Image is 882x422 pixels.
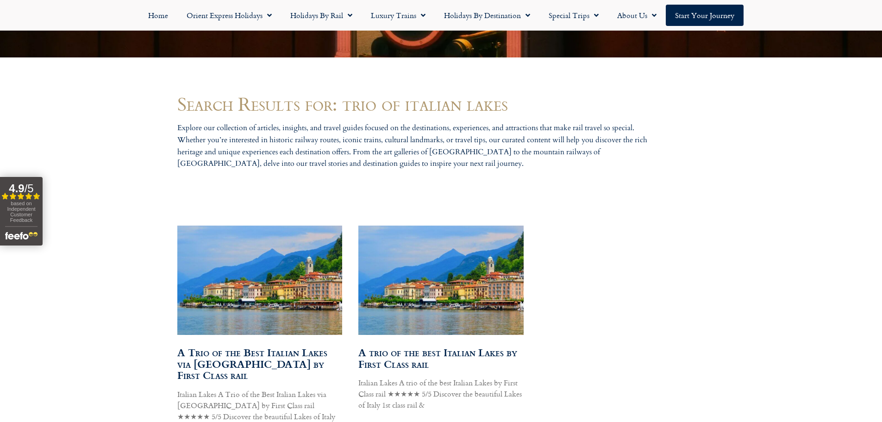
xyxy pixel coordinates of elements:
a: About Us [608,5,666,26]
a: A Trio of the Best Italian Lakes via [GEOGRAPHIC_DATA] by First Class rail [177,345,327,383]
h1: Search Results for: trio of italian lakes [177,94,705,113]
a: Special Trips [539,5,608,26]
a: Holidays by Rail [281,5,362,26]
a: Orient Express Holidays [177,5,281,26]
p: Italian Lakes A trio of the best Italian Lakes by First Class rail ★★★★★ 5/5 Discover the beautif... [358,377,524,410]
a: A trio of the best Italian Lakes by First Class rail [358,345,517,372]
a: Luxury Trains [362,5,435,26]
a: Holidays by Destination [435,5,539,26]
a: Home [139,5,177,26]
nav: Menu [5,5,877,26]
a: Start your Journey [666,5,744,26]
p: Explore our collection of articles, insights, and travel guides focused on the destinations, expe... [177,122,659,170]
